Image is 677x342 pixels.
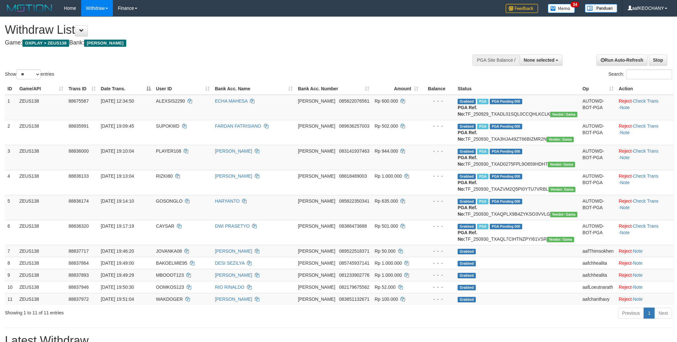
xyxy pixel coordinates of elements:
td: 8 [5,257,17,269]
button: None selected [520,55,563,66]
a: [PERSON_NAME] [215,248,252,254]
td: 11 [5,293,17,305]
th: Amount: activate to sort column ascending [372,83,421,95]
b: PGA Ref. No: [458,105,477,117]
div: - - - [424,284,452,290]
span: Grabbed [458,273,476,278]
th: Game/API: activate to sort column ascending [17,83,66,95]
span: [DATE] 19:14:10 [101,198,134,204]
td: · · [616,120,674,145]
span: JOVANKA08 [156,248,182,254]
a: Check Trans [633,198,659,204]
span: [DATE] 19:17:19 [101,223,134,229]
span: CAYSAR [156,223,175,229]
a: Note [620,155,630,160]
div: - - - [424,260,452,266]
a: DWI PRASETYO [215,223,250,229]
span: Marked by aafpengsreynich [477,149,488,154]
span: PGA Pending [490,224,522,229]
a: Reject [619,148,632,154]
td: ZEUS138 [17,269,66,281]
span: GOSONGLO [156,198,183,204]
td: 9 [5,269,17,281]
a: Reject [619,223,632,229]
span: [DATE] 19:09:45 [101,123,134,129]
td: ZEUS138 [17,293,66,305]
th: Balance [421,83,455,95]
a: Reject [619,285,632,290]
td: aafLoeutnarath [580,281,616,293]
td: ZEUS138 [17,245,66,257]
td: ZEUS138 [17,120,66,145]
a: FARDAN FATRISIANO [215,123,261,129]
td: · [616,281,674,293]
span: Copy 082179675562 to clipboard [339,285,369,290]
span: RIZKI80 [156,173,173,179]
td: aafThimsokhen [580,245,616,257]
a: Reject [619,260,632,266]
td: 10 [5,281,17,293]
a: HARYANTO [215,198,240,204]
span: 88836174 [68,198,89,204]
div: - - - [424,296,452,302]
th: ID [5,83,17,95]
span: ALEXSIS2290 [156,98,185,104]
span: Marked by aafpengsreynich [477,124,488,129]
span: WAKDOGER [156,297,183,302]
td: TF_250930_TXAZVM2Q5PI0YTU7VRBL [455,170,580,195]
td: AUTOWD-BOT-PGA [580,195,616,220]
td: ZEUS138 [17,195,66,220]
td: ZEUS138 [17,220,66,245]
span: [PERSON_NAME] [298,98,335,104]
span: Rp 944.000 [375,148,398,154]
td: aafchhealita [580,257,616,269]
span: [PERSON_NAME] [298,198,335,204]
span: Marked by aafpengsreynich [477,174,488,179]
span: 88836320 [68,223,89,229]
td: · [616,293,674,305]
td: · · [616,195,674,220]
span: Rp 1.000.000 [375,173,402,179]
b: PGA Ref. No: [458,230,477,242]
a: Check Trans [633,148,659,154]
span: Grabbed [458,297,476,302]
div: - - - [424,173,452,179]
a: RIO RINALDO [215,285,244,290]
div: - - - [424,123,452,129]
a: Next [654,308,672,319]
span: Grabbed [458,224,476,229]
a: Note [620,130,630,135]
span: Copy 083141937463 to clipboard [339,148,369,154]
span: [PERSON_NAME] [298,173,335,179]
b: PGA Ref. No: [458,180,477,192]
span: Rp 600.000 [375,98,398,104]
span: Grabbed [458,124,476,129]
td: · · [616,170,674,195]
td: aafchhealita [580,269,616,281]
span: Copy 089636257003 to clipboard [339,123,369,129]
a: [PERSON_NAME] [215,148,252,154]
td: AUTOWD-BOT-PGA [580,170,616,195]
a: Reject [619,173,632,179]
span: PGA Pending [490,174,522,179]
span: [PERSON_NAME] [298,272,335,278]
span: Vendor URL: https://trx31.1velocity.biz [550,212,577,217]
span: 88837893 [68,272,89,278]
span: [PERSON_NAME] [298,260,335,266]
td: ZEUS138 [17,95,66,120]
h1: Withdraw List [5,23,445,36]
span: [DATE] 19:49:00 [101,260,134,266]
span: BAKOELMIE95 [156,260,188,266]
span: PGA Pending [490,149,522,154]
span: [DATE] 12:34:50 [101,98,134,104]
span: 88837717 [68,248,89,254]
span: 34 [571,2,579,7]
a: Note [633,285,643,290]
div: - - - [424,248,452,254]
span: Vendor URL: https://trx31.1velocity.biz [548,162,575,167]
a: Note [633,260,643,266]
span: OXPLAY > ZEUS138 [22,40,69,47]
span: [DATE] 19:46:20 [101,248,134,254]
span: [PERSON_NAME] [298,223,335,229]
span: Rp 635.000 [375,198,398,204]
